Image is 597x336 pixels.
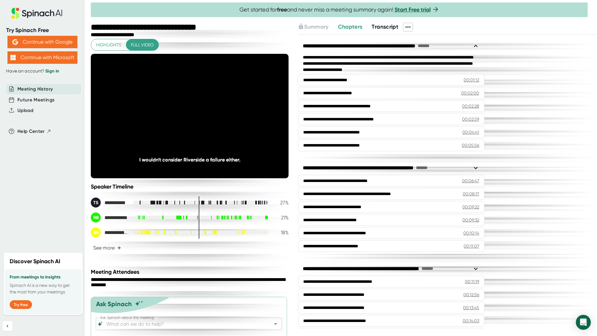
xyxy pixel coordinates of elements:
[298,23,328,31] button: Summary
[273,215,289,221] div: 21 %
[298,23,338,31] div: Upgrade to access
[10,275,77,280] h3: From meetings to insights
[17,128,45,135] span: Help Center
[91,212,101,222] div: NB
[463,191,479,197] div: 00:08:17
[91,227,101,237] div: BN
[462,103,479,109] div: 00:02:28
[464,243,479,249] div: 00:11:07
[12,39,18,45] img: Aehbyd4JwY73AAAAAElFTkSuQmCC
[131,41,154,49] span: Full video
[462,204,479,210] div: 00:09:22
[338,23,363,31] button: Chapters
[96,300,132,308] div: Ask Spinach
[462,116,479,122] div: 00:02:59
[17,107,33,114] button: Upload
[10,282,77,295] p: Spinach AI is a new way to get the most from your meetings
[463,292,479,298] div: 00:12:56
[17,86,53,93] button: Meeting History
[91,183,289,190] div: Speaker Timeline
[277,6,287,13] b: free
[45,68,59,74] a: Sign in
[117,245,121,250] span: +
[7,51,77,64] button: Continue with Microsoft
[91,242,124,253] button: See more+
[239,6,439,13] span: Get started for and never miss a meeting summary again!
[91,198,101,208] div: TS
[17,96,54,104] button: Future Meetings
[91,198,128,208] div: Tanya Stipe
[271,320,280,328] button: Open
[462,217,479,223] div: 00:09:32
[463,318,479,324] div: 00:14:03
[461,90,479,96] div: 00:02:00
[372,23,398,30] span: Transcript
[91,39,126,51] button: Highlights
[10,257,60,266] h2: Discover Spinach AI
[463,230,479,236] div: 00:10:14
[126,39,159,51] button: Full video
[462,142,479,148] div: 00:05:56
[463,305,479,311] div: 00:13:45
[462,178,479,184] div: 00:06:47
[395,6,431,13] a: Start Free trial
[105,320,262,328] input: What can we do to help?
[111,157,269,163] div: I wouldn't consider Riverside a failure either.
[6,27,78,34] div: Try Spinach Free
[17,128,51,135] button: Help Center
[273,230,289,236] div: 18 %
[338,23,363,30] span: Chapters
[91,268,290,275] div: Meeting Attendees
[2,321,12,331] button: Collapse sidebar
[91,212,128,222] div: Noah Breslow
[464,77,479,83] div: 00:01:12
[6,68,78,74] div: Have an account?
[7,36,77,48] button: Continue with Google
[372,23,398,31] button: Transcript
[304,23,328,30] span: Summary
[462,129,479,135] div: 00:04:41
[273,200,289,206] div: 27 %
[91,227,128,237] div: Brian Niederhauser
[465,278,479,285] div: 00:11:19
[96,41,121,49] span: Highlights
[576,315,591,330] div: Open Intercom Messenger
[10,300,32,309] button: Try free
